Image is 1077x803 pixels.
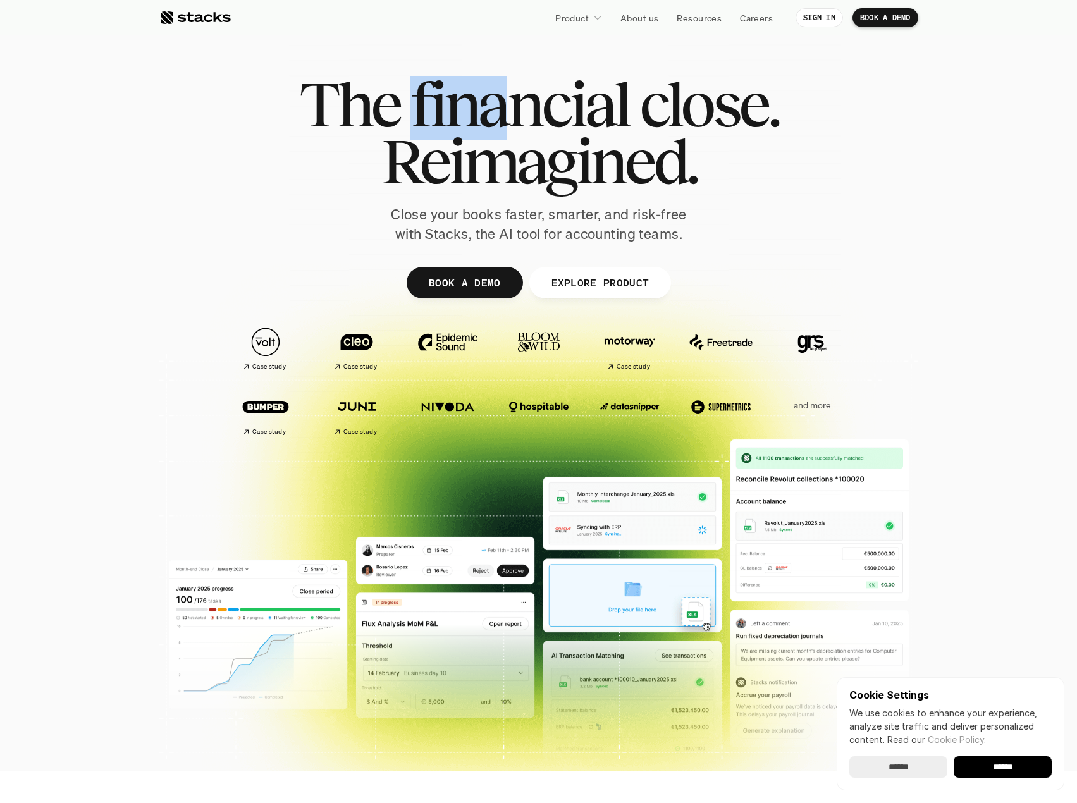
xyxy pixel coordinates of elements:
[381,205,697,244] p: Close your books faster, smarter, and risk-free with Stacks, the AI tool for accounting teams.
[529,267,671,298] a: EXPLORE PRODUCT
[639,76,779,133] span: close.
[796,8,843,27] a: SIGN IN
[887,734,986,745] span: Read our .
[617,363,650,371] h2: Case study
[551,273,649,291] p: EXPLORE PRODUCT
[410,76,629,133] span: financial
[613,6,666,29] a: About us
[732,6,780,29] a: Careers
[928,734,984,745] a: Cookie Policy
[773,400,851,411] p: and more
[803,13,835,22] p: SIGN IN
[317,321,396,376] a: Case study
[677,11,722,25] p: Resources
[226,386,305,441] a: Case study
[428,273,500,291] p: BOOK A DEMO
[860,13,911,22] p: BOOK A DEMO
[343,363,377,371] h2: Case study
[852,8,918,27] a: BOOK A DEMO
[381,133,696,190] span: Reimagined.
[849,690,1052,700] p: Cookie Settings
[669,6,729,29] a: Resources
[555,11,589,25] p: Product
[849,706,1052,746] p: We use cookies to enhance your experience, analyze site traffic and deliver personalized content.
[406,267,522,298] a: BOOK A DEMO
[226,321,305,376] a: Case study
[252,428,286,436] h2: Case study
[149,293,205,302] a: Privacy Policy
[299,76,400,133] span: The
[591,321,669,376] a: Case study
[740,11,773,25] p: Careers
[317,386,396,441] a: Case study
[252,363,286,371] h2: Case study
[620,11,658,25] p: About us
[343,428,377,436] h2: Case study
